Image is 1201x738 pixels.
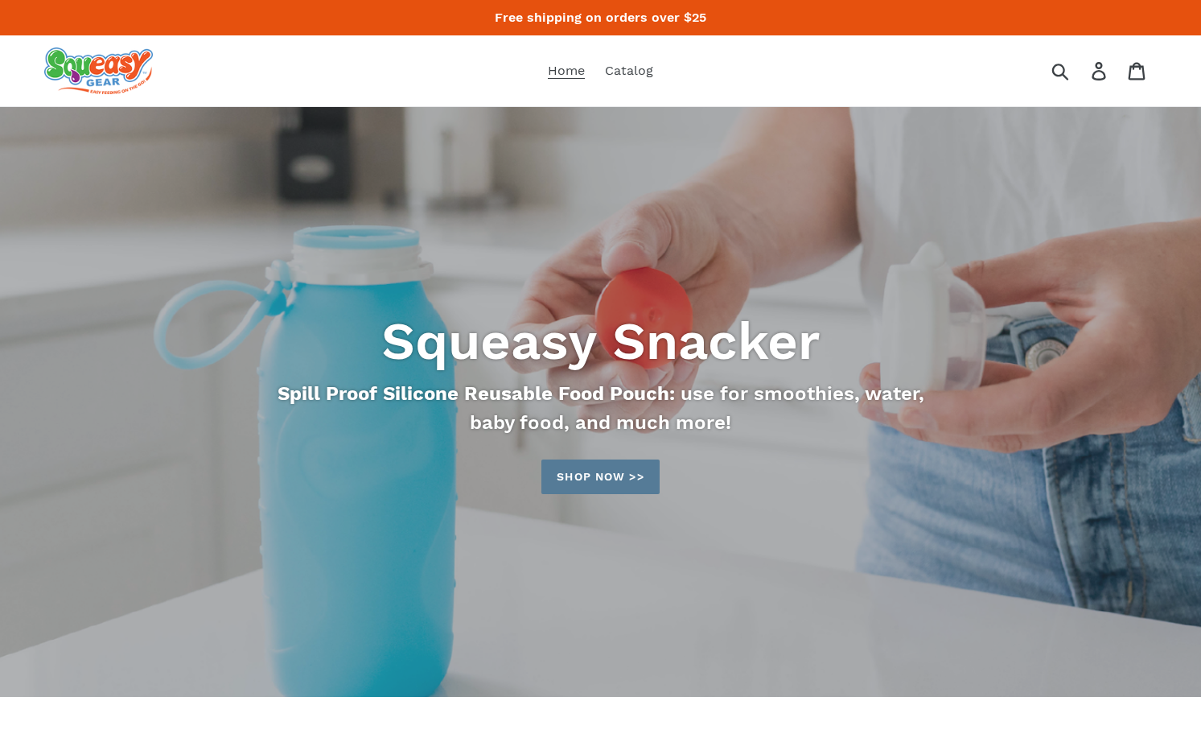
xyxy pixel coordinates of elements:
[540,59,593,83] a: Home
[541,460,659,494] a: Shop now >>: Catalog
[162,310,1039,373] h2: Squeasy Snacker
[272,379,930,437] p: use for smoothies, water, baby food, and much more!
[597,59,661,83] a: Catalog
[44,47,153,94] img: squeasy gear snacker portable food pouch
[278,382,675,405] strong: Spill Proof Silicone Reusable Food Pouch:
[605,63,653,79] span: Catalog
[548,63,585,79] span: Home
[1057,53,1101,89] input: Search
